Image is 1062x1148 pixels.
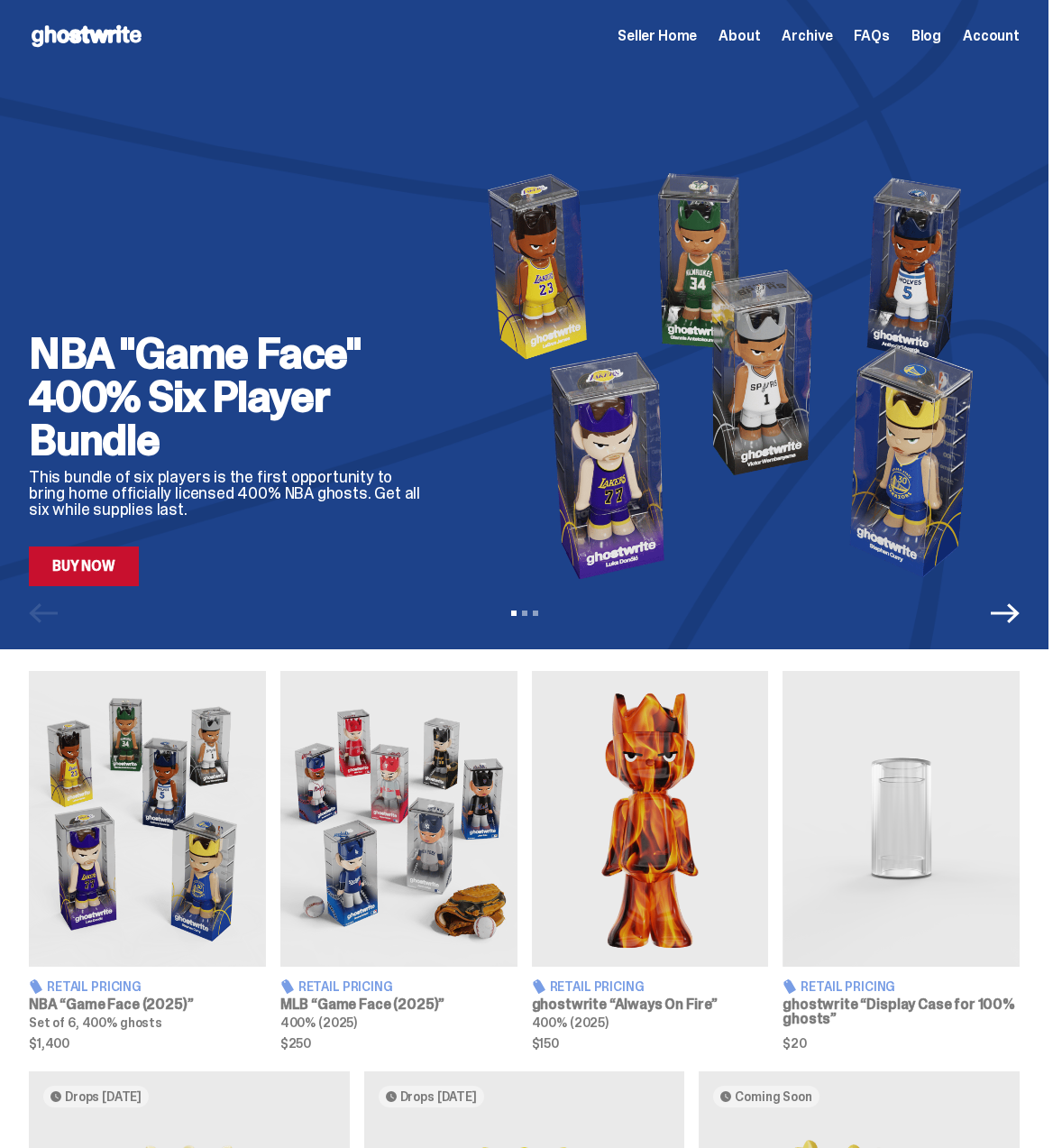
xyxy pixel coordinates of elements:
[532,997,769,1012] h3: ghostwrite “Always On Fire”
[280,671,517,967] img: Game Face (2025)
[29,1037,266,1050] span: $1,400
[854,29,889,43] a: FAQs
[801,980,895,993] span: Retail Pricing
[280,1037,517,1050] span: $250
[29,671,266,1050] a: Game Face (2025) Retail Pricing
[783,671,1020,1050] a: Display Case for 100% ghosts Retail Pricing
[511,611,517,616] button: View slide 1
[783,997,1020,1026] h3: ghostwrite “Display Case for 100% ghosts”
[280,671,517,1050] a: Game Face (2025) Retail Pricing
[532,671,769,1050] a: Always On Fire Retail Pricing
[719,29,760,43] a: About
[29,546,139,586] a: Buy Now
[280,1015,357,1031] span: 400% (2025)
[533,611,538,616] button: View slide 3
[963,29,1020,43] a: Account
[782,29,832,43] a: Archive
[550,980,645,993] span: Retail Pricing
[522,611,527,616] button: View slide 2
[298,980,393,993] span: Retail Pricing
[618,29,697,43] a: Seller Home
[29,997,266,1012] h3: NBA “Game Face (2025)”
[29,469,430,518] p: This bundle of six players is the first opportunity to bring home officially licensed 400% NBA gh...
[735,1089,811,1104] span: Coming Soon
[29,1015,162,1031] span: Set of 6, 400% ghosts
[29,332,430,462] h2: NBA "Game Face" 400% Six Player Bundle
[459,165,1020,586] img: NBA "Game Face" 400% Six Player Bundle
[47,980,142,993] span: Retail Pricing
[783,671,1020,967] img: Display Case for 100% ghosts
[532,1015,609,1031] span: 400% (2025)
[532,671,769,967] img: Always On Fire
[65,1089,142,1104] span: Drops [DATE]
[29,671,266,967] img: Game Face (2025)
[400,1089,477,1104] span: Drops [DATE]
[911,29,941,43] a: Blog
[280,997,517,1012] h3: MLB “Game Face (2025)”
[783,1037,1020,1050] span: $20
[991,599,1020,628] button: Next
[532,1037,769,1050] span: $150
